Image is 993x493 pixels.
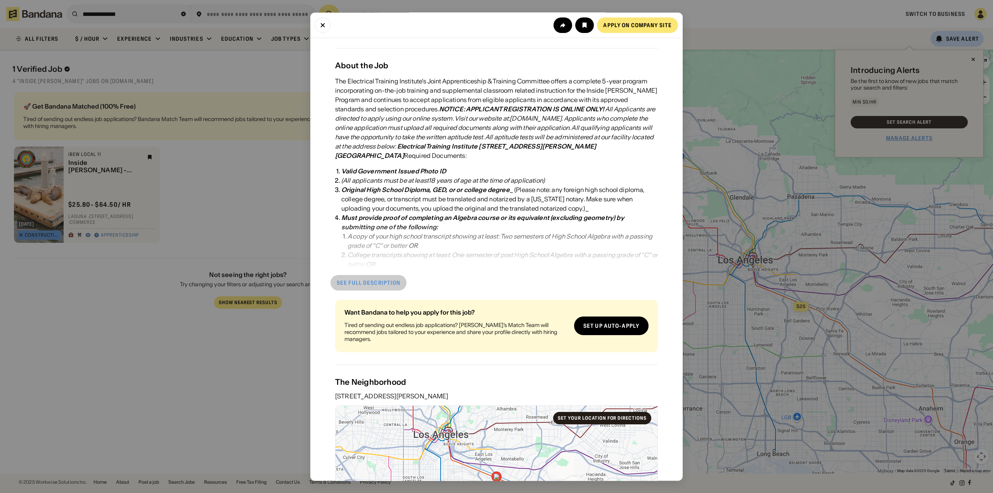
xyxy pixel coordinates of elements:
em: All Applicants are directed to apply using our online system. Visit our website at: . Applicants ... [335,106,655,150]
em: (All applicants must be at least18 years of age at the time of application) [341,177,545,185]
div: Set up auto-apply [583,323,639,329]
em: NOTICE: APPLICANT REGISTRATION IS ONLINE ONLY! [439,106,604,113]
em: [GEOGRAPHIC_DATA] [335,152,404,160]
div: The Neighborhood [335,377,658,387]
div: Want Bandana to help you apply for this job? [344,310,568,316]
div: Tired of sending out endless job applications? [PERSON_NAME]’s Match Team will recommend jobs tai... [344,322,568,343]
em: OR [366,261,375,268]
em: Original High School Diploma, GED, or or college degree [341,186,510,194]
em: Must provide proof of completing an Algebra course or its equivalent (excluding geometry) by subm... [341,214,624,231]
div: [STREET_ADDRESS][PERSON_NAME] [335,393,658,399]
em: A copy of your high school transcript showing at least: Two semesters of High School Algebra with... [348,233,652,250]
em: Electrical Training Institute [397,143,478,150]
div: About the Job [335,61,658,71]
div: The Electrical Training Institute's Joint Apprenticeship & Training Committee offers a complete 5... [335,77,658,161]
button: Close [315,17,330,33]
em: OR [408,242,418,250]
div: _ (Please note: any foreign high school diploma, college degree, or transcript must be translated... [341,185,658,213]
em: [STREET_ADDRESS][PERSON_NAME] [479,143,596,150]
a: [DOMAIN_NAME] [510,115,562,123]
div: See full description [337,280,400,286]
em: College transcripts showing at least: One semester of post High School Algebra with a passing gra... [348,251,657,268]
div: Apply on company site [603,22,672,28]
div: Set your location for directions [558,416,647,420]
em: Valid Government Issued Photo ID [341,168,446,175]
